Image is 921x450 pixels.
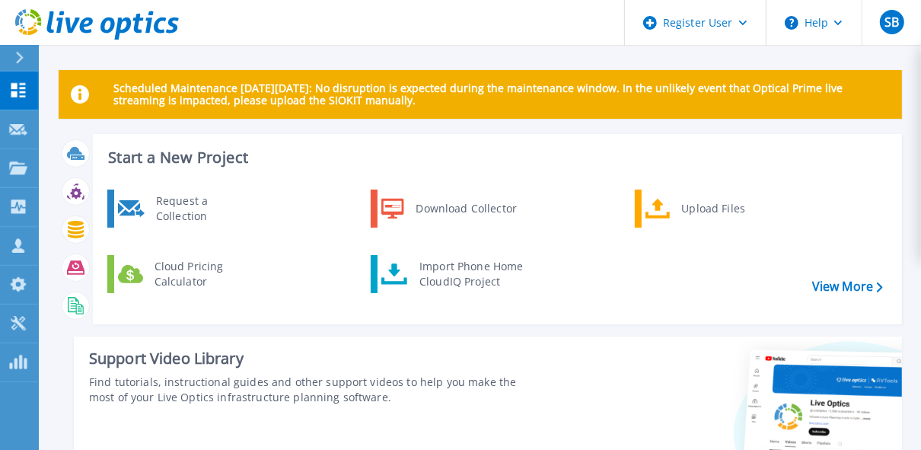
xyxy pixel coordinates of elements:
a: Request a Collection [107,190,263,228]
div: Find tutorials, instructional guides and other support videos to help you make the most of your L... [89,375,518,405]
a: View More [812,279,883,294]
div: Upload Files [674,193,787,224]
a: Download Collector [371,190,527,228]
a: Upload Files [635,190,791,228]
div: Import Phone Home CloudIQ Project [412,259,531,289]
div: Support Video Library [89,349,518,369]
h3: Start a New Project [108,149,882,166]
a: Cloud Pricing Calculator [107,255,263,293]
p: Scheduled Maintenance [DATE][DATE]: No disruption is expected during the maintenance window. In t... [113,82,890,107]
div: Request a Collection [148,193,260,224]
div: Cloud Pricing Calculator [147,259,260,289]
div: Download Collector [409,193,524,224]
span: SB [884,16,899,28]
